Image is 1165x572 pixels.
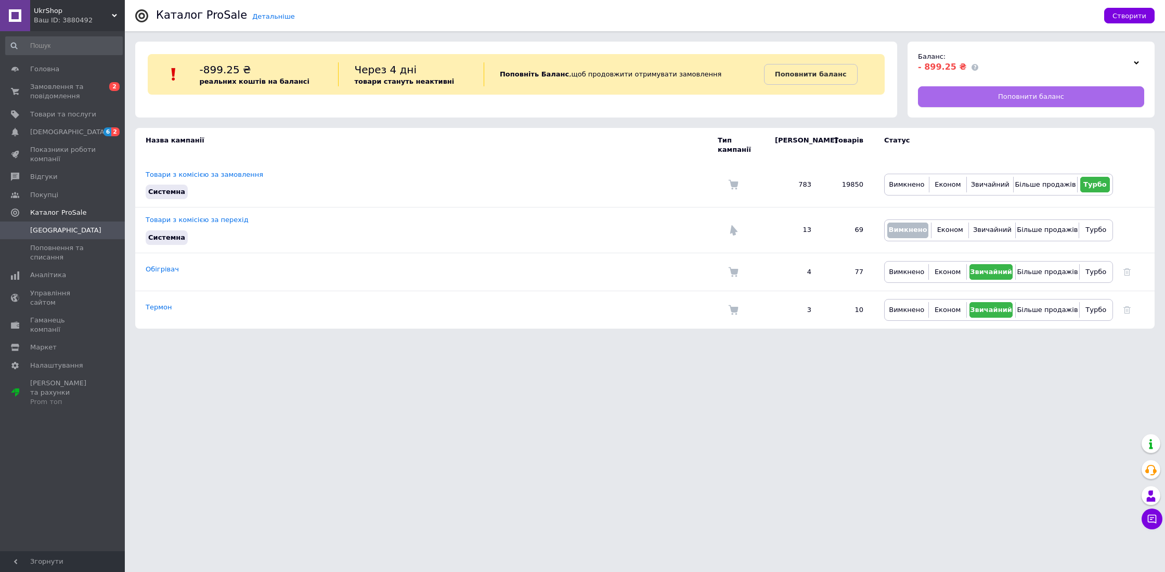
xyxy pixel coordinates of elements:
button: Вимкнено [887,264,926,280]
span: Системна [148,233,185,241]
span: Турбо [1083,180,1107,188]
button: Звичайний [972,223,1013,238]
span: Баланс: [918,53,946,60]
button: Вимкнено [887,302,926,318]
span: Головна [30,64,59,74]
img: Комісія за замовлення [728,305,739,315]
div: Каталог ProSale [156,10,247,21]
td: 4 [765,253,822,291]
button: Турбо [1082,264,1110,280]
span: Більше продажів [1017,226,1078,233]
button: Чат з покупцем [1142,509,1162,529]
button: Звичайний [969,264,1013,280]
span: Економ [935,268,961,276]
div: , щоб продовжити отримувати замовлення [484,62,764,86]
button: Турбо [1080,177,1110,192]
span: UkrShop [34,6,112,16]
span: 6 [103,127,112,136]
button: Створити [1104,8,1155,23]
button: Економ [931,264,963,280]
span: 2 [111,127,120,136]
span: Створити [1112,12,1146,20]
span: Замовлення та повідомлення [30,82,96,101]
span: Більше продажів [1017,306,1078,314]
a: Товари з комісією за перехід [146,216,249,224]
img: Комісія за замовлення [728,267,739,277]
td: Тип кампанії [718,128,765,162]
button: Економ [931,302,963,318]
span: Економ [937,226,963,233]
span: Налаштування [30,361,83,370]
td: 783 [765,162,822,207]
span: [GEOGRAPHIC_DATA] [30,226,101,235]
a: Термон [146,303,172,311]
span: Управління сайтом [30,289,96,307]
span: Звичайний [970,306,1012,314]
span: Турбо [1085,226,1106,233]
a: Поповнити баланс [918,86,1144,107]
img: Комісія за замовлення [728,179,739,190]
a: Товари з комісією за замовлення [146,171,263,178]
td: [PERSON_NAME] [765,128,822,162]
td: 13 [765,207,822,253]
button: Турбо [1082,223,1110,238]
img: :exclamation: [166,67,182,82]
span: Вимкнено [888,226,927,233]
button: Звичайний [969,177,1011,192]
span: Економ [935,306,961,314]
button: Більше продажів [1018,302,1076,318]
span: [PERSON_NAME] та рахунки [30,379,96,407]
b: реальних коштів на балансі [199,77,309,85]
span: Вимкнено [889,268,924,276]
span: Звичайний [973,226,1012,233]
span: Більше продажів [1017,268,1078,276]
span: Через 4 дні [354,63,417,76]
td: Статус [874,128,1113,162]
button: Економ [932,177,964,192]
a: Обігрівач [146,265,179,273]
span: Гаманець компанії [30,316,96,334]
span: Звичайний [971,180,1009,188]
span: Турбо [1085,268,1106,276]
button: Економ [934,223,966,238]
span: [DEMOGRAPHIC_DATA] [30,127,107,137]
span: Вимкнено [889,180,924,188]
a: Видалити [1123,306,1131,314]
td: Назва кампанії [135,128,718,162]
span: Відгуки [30,172,57,181]
button: Звичайний [969,302,1013,318]
a: Видалити [1123,268,1131,276]
td: 3 [765,291,822,329]
span: Каталог ProSale [30,208,86,217]
span: - 899.25 ₴ [918,62,966,72]
td: 77 [822,253,874,291]
span: Поповнити баланс [998,92,1064,101]
span: Покупці [30,190,58,200]
b: Поповнити баланс [775,70,847,78]
td: 19850 [822,162,874,207]
button: Більше продажів [1018,223,1076,238]
span: Маркет [30,343,57,352]
div: Prom топ [30,397,96,407]
span: Більше продажів [1015,180,1076,188]
button: Більше продажів [1018,264,1076,280]
span: 2 [109,82,120,91]
a: Детальніше [252,12,295,20]
td: 10 [822,291,874,329]
span: Економ [935,180,961,188]
b: товари стануть неактивні [354,77,454,85]
b: Поповніть Баланс [500,70,569,78]
div: Ваш ID: 3880492 [34,16,125,25]
span: Звичайний [970,268,1012,276]
button: Турбо [1082,302,1110,318]
span: Турбо [1085,306,1106,314]
span: Вимкнено [889,306,924,314]
button: Вимкнено [887,177,926,192]
td: 69 [822,207,874,253]
input: Пошук [5,36,123,55]
a: Поповнити баланс [764,64,858,85]
img: Комісія за перехід [728,225,739,236]
span: Товари та послуги [30,110,96,119]
span: Аналітика [30,270,66,280]
td: Товарів [822,128,874,162]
